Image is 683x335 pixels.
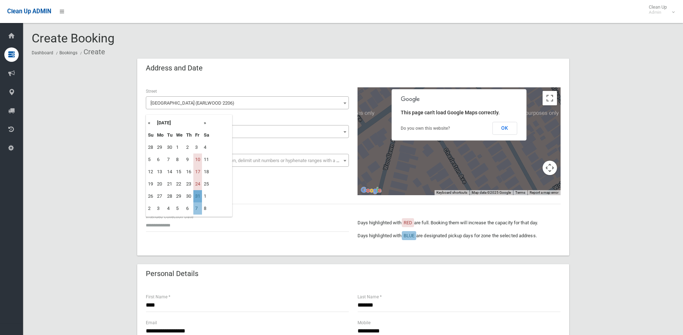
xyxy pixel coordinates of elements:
[174,202,184,215] td: 5
[193,141,202,153] td: 3
[165,178,174,190] td: 21
[148,98,347,108] span: Charleston Avenue (EARLWOOD 2206)
[174,190,184,202] td: 29
[543,161,557,175] button: Map camera controls
[358,219,561,227] p: Days highlighted with are full. Booking them will increase the capacity for that day.
[436,190,467,195] button: Keyboard shortcuts
[7,8,51,15] span: Clean Up ADMIN
[202,166,211,178] td: 18
[358,231,561,240] p: Days highlighted with are designated pickup days for zone the selected address.
[155,178,165,190] td: 20
[165,166,174,178] td: 14
[184,166,193,178] td: 16
[148,127,347,137] span: 8
[492,122,517,135] button: OK
[649,10,667,15] small: Admin
[184,202,193,215] td: 6
[146,96,349,109] span: Charleston Avenue (EARLWOOD 2206)
[202,153,211,166] td: 11
[150,158,352,163] span: Select the unit number from the dropdown, delimit unit numbers or hyphenate ranges with a comma
[174,153,184,166] td: 8
[146,190,155,202] td: 26
[155,190,165,202] td: 27
[401,126,450,131] a: Do you own this website?
[184,190,193,202] td: 30
[404,233,414,238] span: BLUE
[202,190,211,202] td: 1
[146,125,349,138] span: 8
[401,110,500,115] span: This page can't load Google Maps correctly.
[146,166,155,178] td: 12
[202,202,211,215] td: 8
[193,178,202,190] td: 24
[32,31,114,45] span: Create Booking
[155,202,165,215] td: 3
[202,129,211,141] th: Sa
[193,166,202,178] td: 17
[359,186,383,195] a: Open this area in Google Maps (opens a new window)
[155,129,165,141] th: Mo
[146,117,155,129] th: «
[202,117,211,129] th: »
[193,129,202,141] th: Fr
[146,141,155,153] td: 28
[174,178,184,190] td: 22
[184,141,193,153] td: 2
[59,50,77,55] a: Bookings
[137,267,207,281] header: Personal Details
[165,190,174,202] td: 28
[202,141,211,153] td: 4
[359,186,383,195] img: Google
[193,190,202,202] td: 31
[193,153,202,166] td: 10
[78,45,105,59] li: Create
[146,129,155,141] th: Su
[155,141,165,153] td: 29
[174,166,184,178] td: 15
[165,141,174,153] td: 30
[193,202,202,215] td: 7
[543,91,557,105] button: Toggle fullscreen view
[155,117,202,129] th: [DATE]
[515,191,525,194] a: Terms (opens in new tab)
[202,178,211,190] td: 25
[146,202,155,215] td: 2
[645,4,674,15] span: Clean Up
[165,202,174,215] td: 4
[174,141,184,153] td: 1
[146,178,155,190] td: 19
[155,153,165,166] td: 6
[155,166,165,178] td: 13
[404,220,412,225] span: RED
[165,129,174,141] th: Tu
[146,153,155,166] td: 5
[165,153,174,166] td: 7
[137,61,211,75] header: Address and Date
[472,191,511,194] span: Map data ©2025 Google
[530,191,558,194] a: Report a map error
[174,129,184,141] th: We
[184,129,193,141] th: Th
[184,178,193,190] td: 23
[184,153,193,166] td: 9
[32,50,53,55] a: Dashboard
